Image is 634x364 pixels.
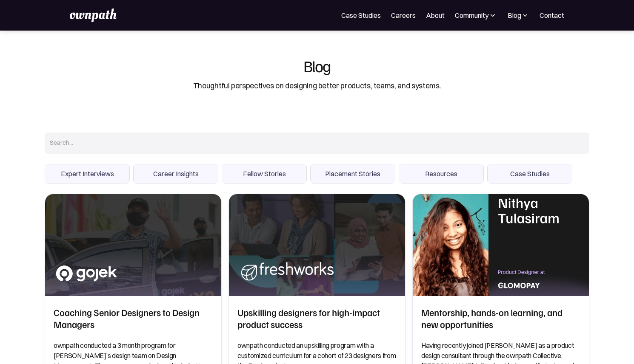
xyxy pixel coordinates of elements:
div: Blog [508,10,521,20]
h2: Coaching Senior Designers to Design Managers [54,306,213,330]
div: Thoughtful perspectives on designing better products, teams, and systems. [193,80,441,91]
div: 4 of 6 [310,164,395,183]
span: Placement Stories [311,164,395,183]
div: Blog [507,10,529,20]
span: Resources [399,164,483,183]
form: Search [45,133,589,183]
a: Case Studies [341,10,381,20]
input: Search... [45,133,589,154]
a: Contact [540,10,564,20]
div: 5 of 6 [399,164,484,183]
span: Case Studies [488,164,572,183]
div: 3 of 6 [222,164,307,183]
img: Coaching Senior Designers to Design Managers [45,194,221,296]
span: Career Insights [134,164,218,183]
h2: Upskilling designers for high-impact product success [237,306,397,330]
div: carousel [45,164,589,183]
a: About [426,10,445,20]
div: Community [455,10,488,20]
img: Upskilling designers for high-impact product success [229,194,405,296]
h2: Mentorship, hands-on learning, and new opportunities [421,306,580,330]
div: 6 of 6 [487,164,572,183]
div: Blog [303,58,331,74]
div: Community [455,10,497,20]
a: Careers [391,10,416,20]
img: Mentorship, hands-on learning, and new opportunities [413,194,589,296]
span: Expert Interviews [45,164,129,183]
div: 1 of 6 [45,164,130,183]
span: Fellow Stories [222,164,306,183]
div: 2 of 6 [133,164,218,183]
